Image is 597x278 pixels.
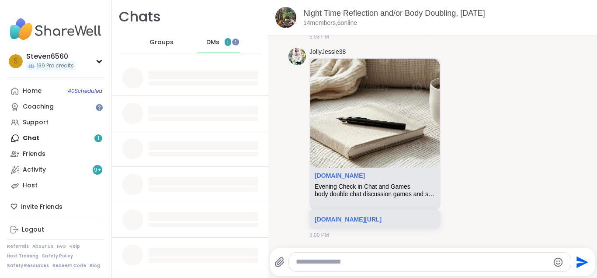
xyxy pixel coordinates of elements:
[309,48,346,56] a: JollyJessie38
[14,56,18,67] span: S
[296,257,549,267] textarea: Type your message
[288,48,306,65] img: https://sharewell-space-live.sfo3.digitaloceanspaces.com/user-generated/3602621c-eaa5-4082-863a-9...
[303,19,357,28] p: 14 members, 6 online
[23,150,45,158] div: Friends
[69,243,80,250] a: Help
[22,225,44,234] div: Logout
[309,231,329,239] span: 8:00 PM
[315,183,435,190] div: Evening Check in Chat and Games
[309,33,329,41] span: 6:03 PM
[553,257,563,267] button: Emoji picker
[7,253,38,259] a: Host Training
[315,172,365,179] a: Attachment
[571,252,591,272] button: Send
[7,162,104,178] a: Activity9+
[7,115,104,130] a: Support
[149,38,174,47] span: Groups
[23,102,54,111] div: Coaching
[23,118,49,127] div: Support
[94,166,101,174] span: 9 +
[232,39,239,46] iframe: Spotlight
[227,39,229,46] span: 1
[7,146,104,162] a: Friends
[7,83,104,99] a: Home40Scheduled
[57,243,66,250] a: FAQ
[23,87,42,95] div: Home
[7,178,104,194] a: Host
[7,99,104,115] a: Coaching
[7,243,29,250] a: Referrals
[275,7,296,28] img: Night Time Reflection and/or Body Doubling, Oct 04
[315,190,435,198] div: body double chat discussion games and support for anyone who needs it
[7,263,49,269] a: Safety Resources
[206,38,219,47] span: DMs
[52,263,86,269] a: Redeem Code
[42,253,73,259] a: Safety Policy
[90,263,100,269] a: Blog
[303,9,485,18] a: Night Time Reflection and/or Body Doubling, [DATE]
[315,216,382,223] a: [DOMAIN_NAME][URL]
[32,243,53,250] a: About Us
[23,165,46,174] div: Activity
[310,59,440,168] img: Evening Check in Chat and Games
[7,14,104,45] img: ShareWell Nav Logo
[26,52,76,61] div: Steven6560
[7,222,104,238] a: Logout
[119,7,161,27] h1: Chats
[37,62,74,70] span: 139 Pro credits
[7,199,104,215] div: Invite Friends
[68,88,102,95] span: 40 Scheduled
[96,104,103,111] iframe: Spotlight
[23,181,38,190] div: Host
